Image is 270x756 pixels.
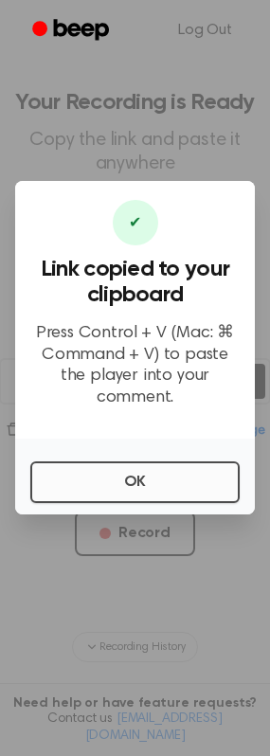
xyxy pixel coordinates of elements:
h3: Link copied to your clipboard [30,257,240,308]
div: ✔ [113,200,158,245]
a: Log Out [159,8,251,53]
p: Press Control + V (Mac: ⌘ Command + V) to paste the player into your comment. [30,323,240,408]
a: Beep [19,12,126,49]
button: OK [30,461,240,503]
